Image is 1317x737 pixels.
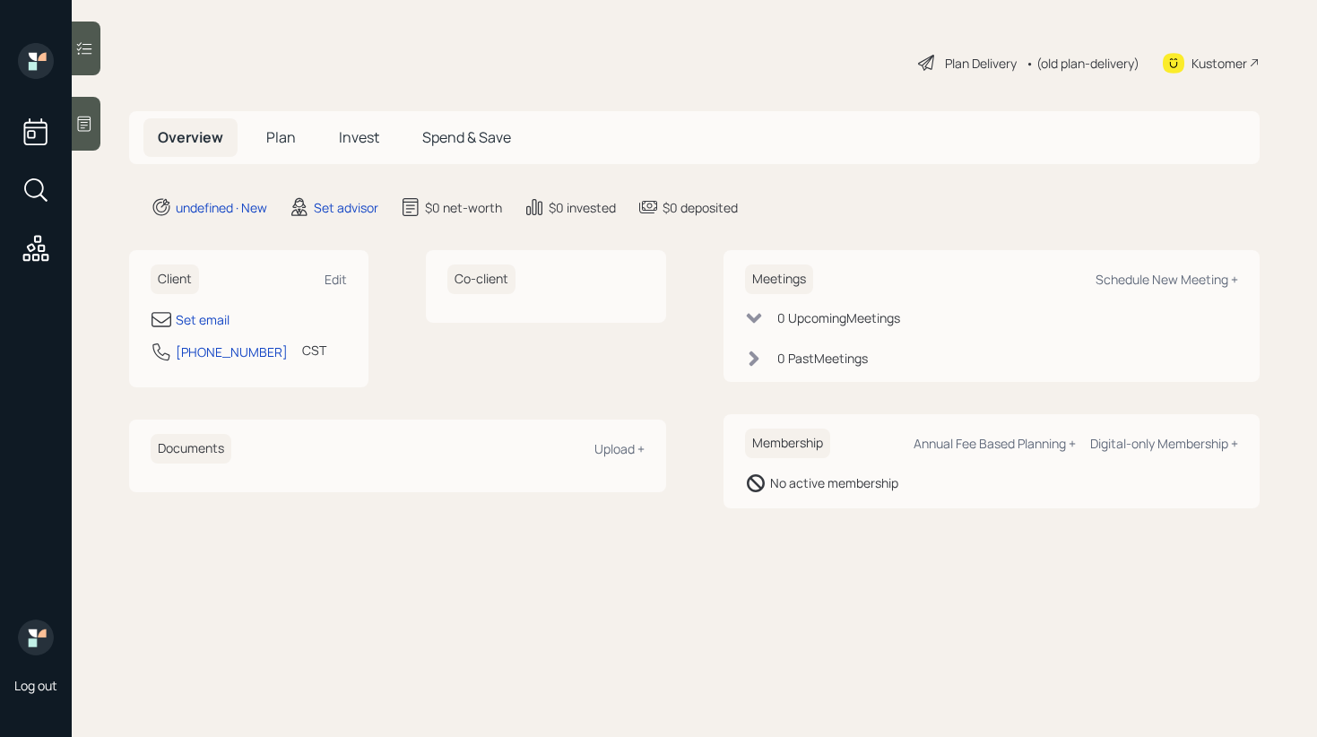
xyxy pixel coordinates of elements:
h6: Co-client [447,264,516,294]
div: CST [302,341,326,360]
div: Digital-only Membership + [1090,435,1238,452]
div: • (old plan-delivery) [1026,54,1139,73]
div: $0 net-worth [425,198,502,217]
div: No active membership [770,473,898,492]
span: Overview [158,127,223,147]
h6: Client [151,264,199,294]
div: undefined · New [176,198,267,217]
div: Kustomer [1191,54,1247,73]
span: Plan [266,127,296,147]
div: Annual Fee Based Planning + [914,435,1076,452]
span: Invest [339,127,379,147]
div: Plan Delivery [945,54,1017,73]
div: Set email [176,310,230,329]
div: $0 deposited [663,198,738,217]
span: Spend & Save [422,127,511,147]
h6: Membership [745,429,830,458]
div: Schedule New Meeting + [1096,271,1238,288]
h6: Meetings [745,264,813,294]
img: retirable_logo.png [18,620,54,655]
div: Upload + [594,440,645,457]
div: $0 invested [549,198,616,217]
div: Set advisor [314,198,378,217]
div: Log out [14,677,57,694]
h6: Documents [151,434,231,464]
div: [PHONE_NUMBER] [176,342,288,361]
div: 0 Past Meeting s [777,349,868,368]
div: Edit [325,271,347,288]
div: 0 Upcoming Meeting s [777,308,900,327]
